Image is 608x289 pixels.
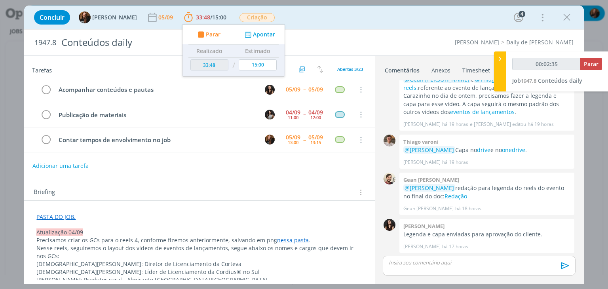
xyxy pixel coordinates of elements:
[403,121,441,128] p: [PERSON_NAME]
[580,58,602,70] button: Parar
[188,45,230,57] th: Realizado
[237,45,279,57] th: Estimado
[521,77,536,84] span: 1947.8
[512,77,582,84] a: Job1947.8Conteúdos daily
[303,87,306,92] span: --
[34,38,56,47] span: 1947.8
[286,87,300,92] div: 05/09
[196,30,221,39] button: Parar
[470,121,526,128] span: e [PERSON_NAME] editou
[403,76,560,91] a: 4° reels,
[79,11,137,23] button: T[PERSON_NAME]
[36,236,362,244] p: Precisamos criar os GCs para o reels 4, conforme fizemos anteriormente, salvando em png .
[384,219,395,231] img: I
[431,67,450,74] div: Anexos
[58,33,346,52] div: Conteúdos daily
[584,60,598,68] span: Parar
[239,13,275,23] button: Criação
[288,140,298,144] div: 13:00
[403,159,441,166] p: [PERSON_NAME]
[34,10,70,25] button: Concluir
[308,87,323,92] div: 05/09
[403,184,570,200] p: redação para legenda do reels do evento no final do doc:
[403,205,454,212] p: Gean [PERSON_NAME]
[308,135,323,140] div: 05/09
[182,11,228,24] button: 33:48/15:00
[36,260,362,268] p: [DEMOGRAPHIC_DATA][PERSON_NAME]: Diretor de Licenciamento da Corteva
[277,236,309,244] a: nessa pasta
[455,38,499,46] a: [PERSON_NAME]
[445,192,467,200] a: Redação
[303,137,306,143] span: --
[506,38,574,46] a: Daily de [PERSON_NAME]
[403,176,459,183] b: Gean [PERSON_NAME]
[403,222,445,230] b: [PERSON_NAME]
[243,30,275,39] button: Apontar
[210,13,212,21] span: /
[92,15,137,20] span: [PERSON_NAME]
[286,110,300,115] div: 04/09
[55,85,257,95] div: Acompanhar conteúdos e pautas
[264,84,276,95] button: I
[212,13,226,21] span: 15:00
[317,66,323,73] img: arrow-down-up.svg
[158,15,175,20] div: 05/09
[310,140,321,144] div: 13:15
[79,11,91,23] img: T
[288,115,298,120] div: 11:00
[196,13,210,21] span: 33:48
[265,110,275,120] img: C
[538,77,582,84] span: Conteúdos daily
[230,57,237,74] td: /
[455,205,481,212] span: há 18 horas
[502,146,525,154] a: onedrive
[182,24,285,77] ul: 33:48/15:00
[36,213,76,221] a: PASTA DO JOB.
[239,13,275,22] span: Criação
[55,110,257,120] div: Publicação de materiais
[519,11,525,17] div: 4
[32,159,89,173] button: Adicionar uma tarefa
[264,108,276,120] button: C
[442,159,468,166] span: há 19 horas
[24,6,583,284] div: dialog
[442,121,468,128] span: há 19 horas
[303,112,306,117] span: --
[55,135,257,145] div: Contar tempos de envolvimento no job
[34,187,55,198] span: Briefing
[403,230,570,238] p: Legenda e capa enviadas para aprovação do cliente.
[403,76,570,116] p: e , recebemos o referente ao evento de lançamento que aconteceu em Carazinho no dia de ontem, pre...
[337,66,363,72] span: Abertas 3/23
[405,146,454,154] span: @[PERSON_NAME]
[36,268,362,276] p: [DEMOGRAPHIC_DATA][PERSON_NAME]: Líder de Licenciamento da Cordius® no Sul
[265,85,275,95] img: I
[206,32,220,37] span: Parar
[32,65,52,74] span: Tarefas
[265,135,275,144] img: T
[40,14,65,21] span: Concluir
[310,115,321,120] div: 12:00
[442,243,468,250] span: há 17 horas
[528,121,554,128] span: há 19 horas
[450,108,515,116] a: eventos de lançamentos
[405,184,454,192] span: @[PERSON_NAME]
[36,244,362,260] p: Nesse reels, seguiremos o layout dos vídeos de eventos de lançamentos, segue abaixo os nomes e ca...
[308,110,323,115] div: 04/09
[36,228,83,236] span: Atualização 04/09
[384,135,395,146] img: T
[384,63,420,74] a: Comentários
[477,146,490,154] a: drive
[36,276,362,284] p: [PERSON_NAME]: Produtor rural - Almirante [GEOGRAPHIC_DATA]/[GEOGRAPHIC_DATA]
[403,146,570,154] p: Capa no e no .
[512,11,525,24] button: 4
[403,243,441,250] p: [PERSON_NAME]
[264,134,276,146] button: T
[403,138,439,145] b: Thiago varoni
[384,173,395,184] img: G
[462,63,490,74] a: Timesheet
[286,135,300,140] div: 05/09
